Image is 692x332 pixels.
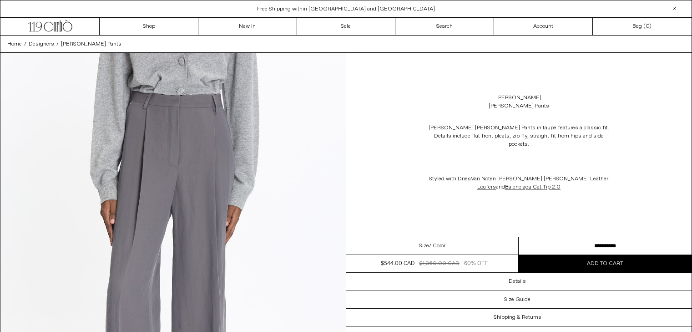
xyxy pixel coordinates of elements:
a: New In [198,18,297,35]
div: $544.00 CAD [381,260,414,268]
span: / [56,40,59,48]
span: 0 [646,23,649,30]
a: Sale [297,18,396,35]
span: Styled with Dries , and [429,175,608,191]
a: Designers [29,40,54,48]
a: Van Noten [PERSON_NAME] [471,175,542,183]
h3: Size Guide [504,296,530,303]
span: / [24,40,26,48]
span: Add to cart [587,260,623,267]
a: [PERSON_NAME] [496,94,541,102]
div: 60% OFF [464,260,488,268]
a: Search [395,18,494,35]
span: Size [419,242,429,250]
h3: Details [509,278,526,285]
a: [PERSON_NAME] Pants [61,40,121,48]
a: Free Shipping within [GEOGRAPHIC_DATA] and [GEOGRAPHIC_DATA] [257,5,435,13]
a: Bag () [593,18,692,35]
a: Shop [100,18,198,35]
button: Add to cart [519,255,692,272]
span: ) [646,22,652,31]
a: Account [494,18,593,35]
div: $1,360.00 CAD [419,260,460,268]
p: [PERSON_NAME] [PERSON_NAME] Pants in taupe features a classic fit. Details include flat front ple... [428,119,610,153]
div: [PERSON_NAME] Pants [489,102,549,110]
a: Home [7,40,22,48]
a: Balenciaga Cat Tip 2.0 [505,184,561,191]
h3: Shipping & Returns [494,314,541,321]
span: / Color [429,242,445,250]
